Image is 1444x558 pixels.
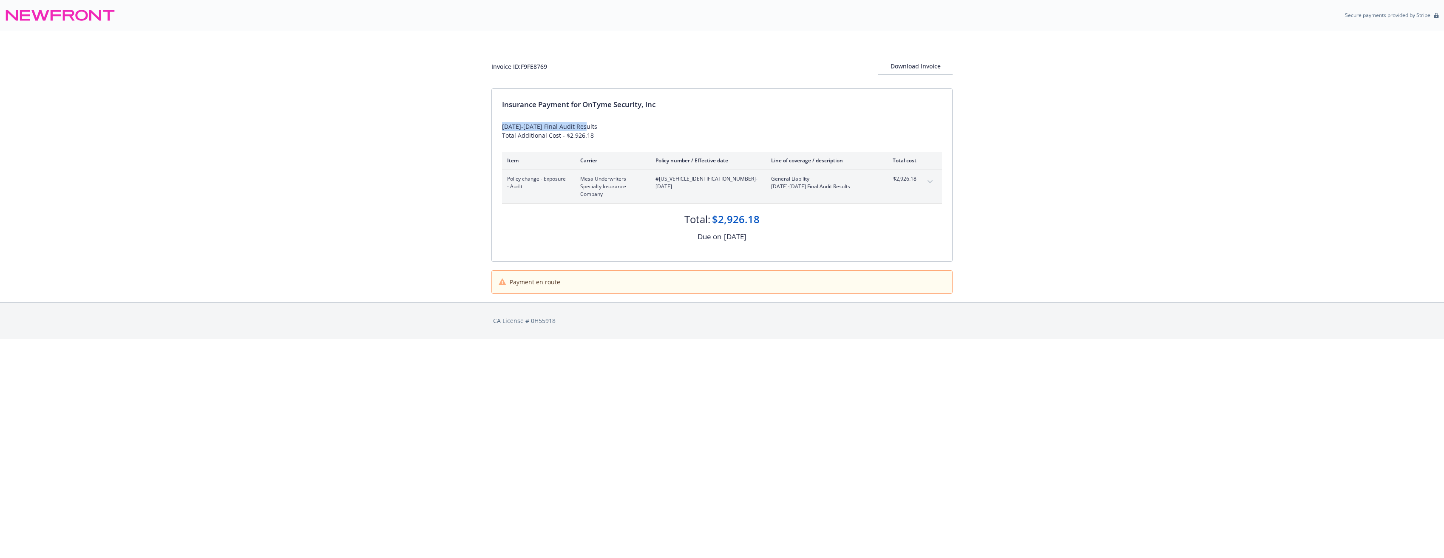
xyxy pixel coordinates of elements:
[507,157,567,164] div: Item
[491,62,547,71] div: Invoice ID: F9FE8769
[655,157,757,164] div: Policy number / Effective date
[510,278,560,286] span: Payment en route
[502,122,942,140] div: [DATE]-[DATE] Final Audit Results Total Additional Cost - $2,926.18
[580,175,642,198] span: Mesa Underwriters Specialty Insurance Company
[580,157,642,164] div: Carrier
[712,212,760,227] div: $2,926.18
[1345,11,1430,19] p: Secure payments provided by Stripe
[771,157,871,164] div: Line of coverage / description
[771,183,871,190] span: [DATE]-[DATE] Final Audit Results
[655,175,757,190] span: #[US_VEHICLE_IDENTIFICATION_NUMBER] - [DATE]
[502,170,942,203] div: Policy change - Exposure - AuditMesa Underwriters Specialty Insurance Company#[US_VEHICLE_IDENTIF...
[507,175,567,190] span: Policy change - Exposure - Audit
[923,175,937,189] button: expand content
[885,175,916,183] span: $2,926.18
[724,231,746,242] div: [DATE]
[502,99,942,110] div: Insurance Payment for OnTyme Security, Inc
[493,316,951,325] div: CA License # 0H55918
[684,212,710,227] div: Total:
[698,231,721,242] div: Due on
[878,58,953,74] div: Download Invoice
[771,175,871,190] span: General Liability[DATE]-[DATE] Final Audit Results
[885,157,916,164] div: Total cost
[878,58,953,75] button: Download Invoice
[771,175,871,183] span: General Liability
